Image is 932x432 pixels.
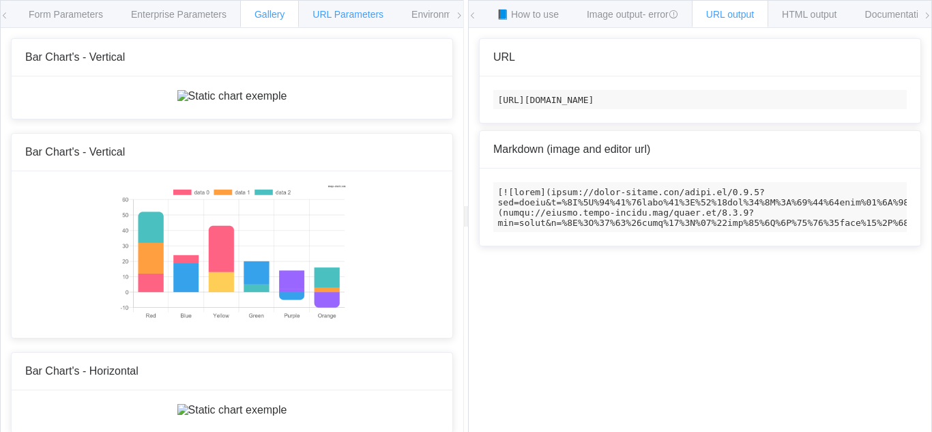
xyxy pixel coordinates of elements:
span: Bar Chart's - Vertical [25,146,125,158]
img: Static chart exemple [177,90,287,102]
span: Enterprise Parameters [131,9,227,20]
span: HTML output [782,9,836,20]
span: Documentation [865,9,929,20]
img: Static chart exemple [177,404,287,416]
code: [![lorem](ipsum://dolor-sitame.con/adipi.el/0.9.5?sed=doeiu&t=%8I%5U%94%41%76labo%41%3E%52%18dol%... [493,182,907,232]
span: Bar Chart's - Vertical [25,51,125,63]
img: Static chart exemple [118,185,345,321]
span: Environments [411,9,470,20]
span: Image output [587,9,678,20]
code: [URL][DOMAIN_NAME] [493,90,907,109]
span: Form Parameters [29,9,103,20]
span: - error [643,9,678,20]
span: Markdown (image and editor url) [493,143,650,155]
span: 📘 How to use [497,9,559,20]
span: Gallery [254,9,285,20]
span: URL Parameters [312,9,383,20]
span: URL output [706,9,754,20]
span: URL [493,51,515,63]
span: Bar Chart's - Horizontal [25,365,139,377]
